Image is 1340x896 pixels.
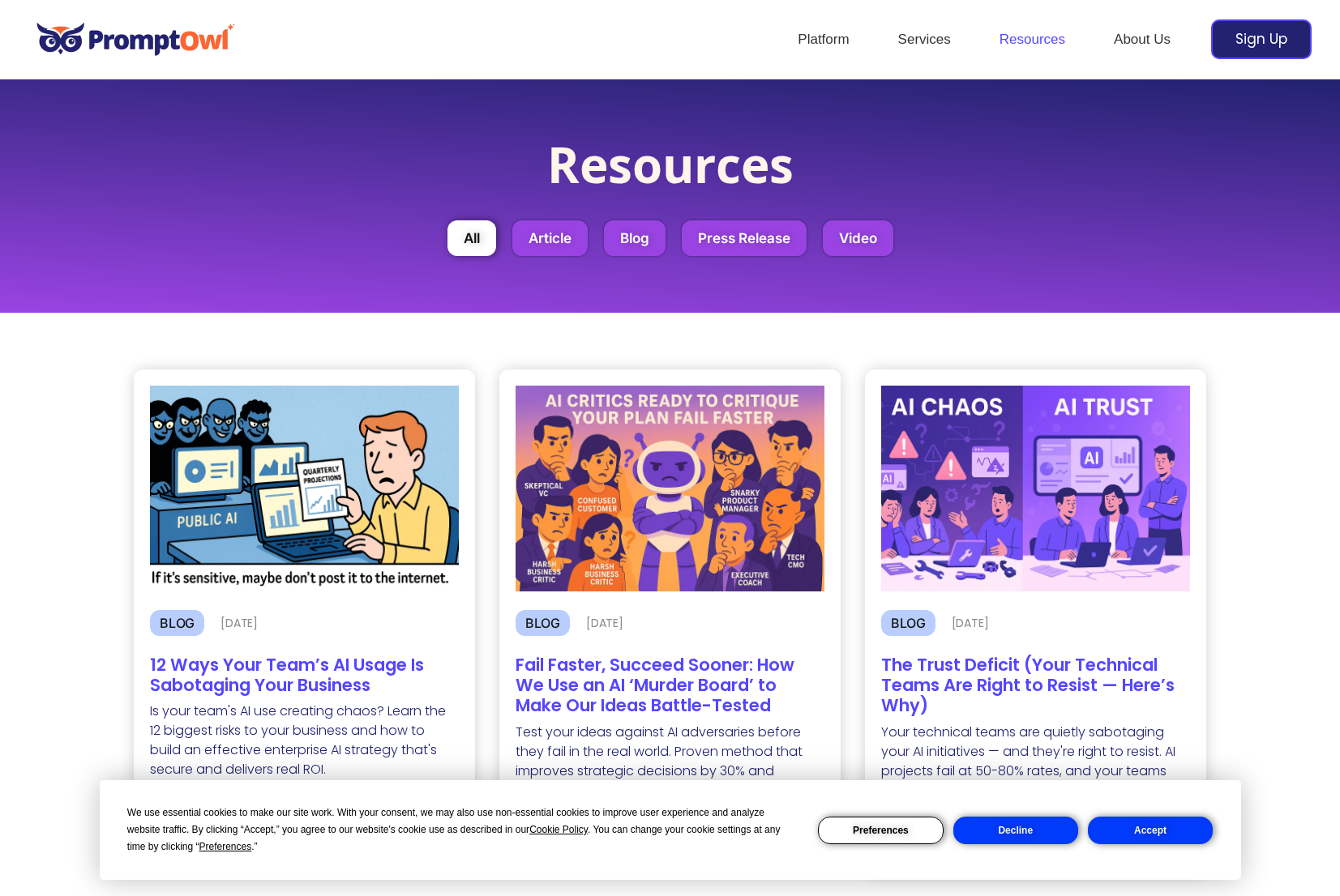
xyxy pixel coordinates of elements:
[160,615,195,631] span: Blog
[1211,19,1312,59] a: Sign Up
[952,617,989,629] p: [DATE]
[586,617,623,629] p: [DATE]
[881,723,1190,859] div: Your technical teams are quietly sabotaging your AI initiatives — and they're right to resist. AI...
[881,655,1190,716] h2: The Trust Deficit (Your Technical Teams Are Right to Resist — Here’s Why)
[823,220,893,256] button: Video
[1090,11,1195,68] a: About Us
[220,617,258,629] p: [DATE]
[134,369,475,796] a: Secrets aren't SecretBlog[DATE]12 Ways Your Team’s AI Usage Is Sabotaging Your BusinessIs your te...
[516,386,824,591] img: Fail Faster, Succeed Sooner
[529,824,588,835] span: Cookie Policy
[773,11,1195,68] nav: Site Navigation: Header
[100,780,1241,880] div: Cookie Consent Prompt
[865,369,1206,875] a: Trust deficitBlog[DATE]The Trust Deficit (Your Technical Teams Are Right to Resist — Here’s Why)Y...
[447,220,496,256] button: All
[953,817,1078,844] button: Decline
[891,615,926,631] span: Blog
[516,723,824,800] div: Test your ideas against AI adversaries before they fail in the real world. Proven method that imp...
[874,11,975,68] a: Services
[28,11,243,67] img: promptowl.ai logo
[525,615,560,631] span: Blog
[57,136,1283,204] h1: Resources
[682,220,807,256] button: Press Release
[512,220,588,256] button: Article
[150,386,459,591] img: Secrets aren't Secret
[199,841,252,852] span: Preferences
[604,220,666,256] button: Blog
[818,817,943,844] button: Preferences
[975,11,1090,68] a: Resources
[150,702,459,779] div: Is your team's AI use creating chaos? Learn the 12 biggest risks to your business and how to buil...
[1088,817,1213,844] button: Accept
[516,655,824,716] h2: Fail Faster, Succeed Sooner: How We Use an AI ‘Murder Board’ to Make Our Ideas Battle-Tested
[881,386,1190,591] img: Trust deficit
[150,655,459,695] h2: 12 Ways Your Team’s AI Usage Is Sabotaging Your Business
[773,11,873,68] a: Platform
[499,369,841,817] a: Fail Faster, Succeed SoonerBlog[DATE]Fail Faster, Succeed Sooner: How We Use an AI ‘Murder Board’...
[127,804,798,855] div: We use essential cookies to make our site work. With your consent, we may also use non-essential ...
